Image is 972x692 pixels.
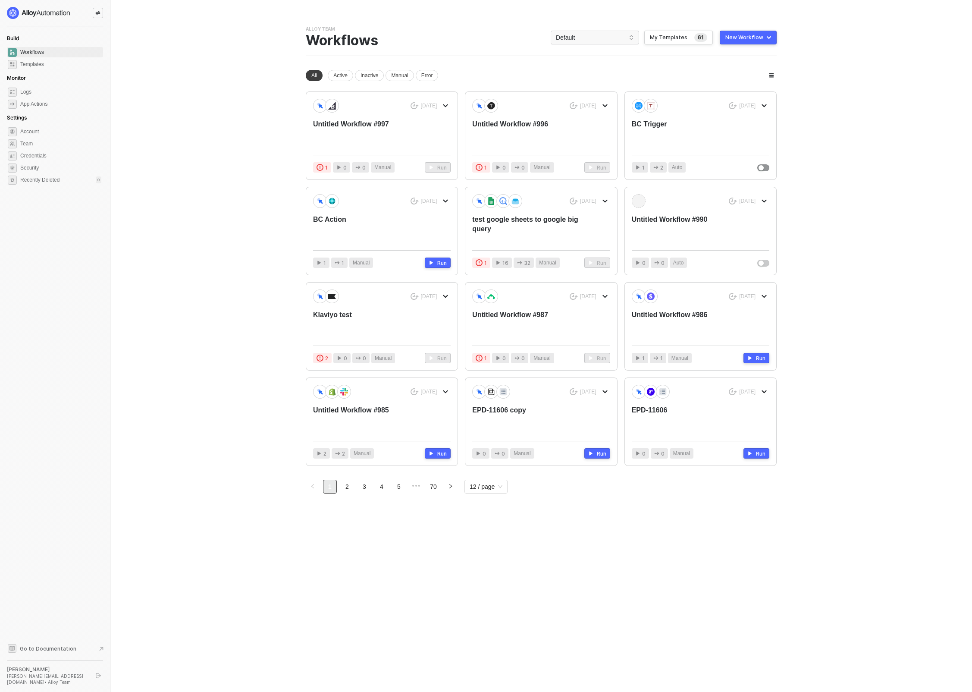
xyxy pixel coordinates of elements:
button: Run [743,448,769,459]
span: 1 [484,354,487,362]
img: icon [647,102,655,110]
div: [DATE] [421,102,437,110]
span: icon-success-page [729,102,737,110]
span: icon-arrow-down [602,294,608,299]
img: icon [487,388,495,396]
img: icon [499,388,507,396]
img: icon [647,293,655,300]
span: Team [20,138,101,149]
div: Untitled Workflow #997 [313,120,423,148]
div: [DATE] [580,198,596,205]
img: icon [659,388,667,396]
a: 4 [375,480,388,493]
img: icon [475,388,483,395]
a: Knowledge Base [7,643,103,654]
div: EPD-11606 [632,406,742,434]
span: logout [96,673,101,678]
span: icon-arrow-down [762,198,767,204]
span: icon-arrow-down [443,389,448,394]
span: settings [8,127,17,136]
span: 1 [484,164,487,172]
img: icon [328,197,336,205]
div: New Workflow [725,34,763,41]
span: 0 [521,164,525,172]
div: [DATE] [421,198,437,205]
a: 2 [341,480,354,493]
img: icon [475,197,483,204]
img: icon [511,197,519,205]
button: Run [743,353,769,363]
span: document-arrow [97,645,106,653]
a: 3 [358,480,371,493]
span: Auto [673,259,684,267]
span: icon-success-page [570,388,578,396]
button: right [444,480,458,494]
span: icon-success-page [570,293,578,300]
span: Manual [514,450,530,458]
li: Next 5 Pages [409,480,423,494]
span: 32 [524,259,530,267]
span: icon-app-actions [654,451,659,456]
a: 5 [392,480,405,493]
a: 70 [427,480,440,493]
div: Untitled Workflow #990 [632,215,742,243]
div: Untitled Workflow #986 [632,310,742,339]
div: [DATE] [421,388,437,396]
span: 0 [344,354,347,362]
span: 1 [325,164,328,172]
button: Run [425,448,451,459]
span: Templates [20,59,101,69]
li: 1 [323,480,337,494]
div: [DATE] [580,293,596,300]
span: 0 [502,354,506,362]
span: team [8,139,17,148]
span: icon-app-actions [356,355,361,361]
span: 1 [484,259,487,267]
span: 0 [502,450,505,458]
a: 1 [323,480,336,493]
div: Klaviyo test [313,310,423,339]
li: 5 [392,480,406,494]
span: Manual [673,450,690,458]
div: Page Size [464,480,508,494]
span: Settings [7,114,27,121]
img: icon [475,102,483,109]
span: Manual [374,164,391,172]
img: icon [316,197,324,204]
span: icon-app-actions [514,355,520,361]
span: icon-success-page [729,293,737,300]
span: icon-app-actions [653,355,658,361]
span: 0 [642,450,646,458]
span: icon-app-actions [495,451,500,456]
span: dashboard [8,48,17,57]
span: 16 [502,259,508,267]
div: Error [416,70,439,81]
span: right [448,484,453,489]
span: icon-app-actions [335,451,340,456]
span: 2 [323,450,326,458]
span: icon-app-actions [517,260,522,265]
span: left [310,484,315,489]
button: Run [584,448,610,459]
span: Credentials [20,151,101,161]
span: Manual [354,450,370,458]
div: [PERSON_NAME] [7,666,88,673]
span: Manual [375,354,392,362]
div: Untitled Workflow #987 [472,310,582,339]
span: icon-swap [95,10,100,16]
span: 0 [642,259,646,267]
span: icon-success-page [411,293,419,300]
img: icon [647,388,655,396]
img: icon [316,102,324,109]
button: Run [584,162,610,173]
img: icon [328,388,336,396]
span: 1 [642,164,645,172]
button: Run [425,353,451,363]
button: left [306,480,320,494]
div: [PERSON_NAME][EMAIL_ADDRESS][DOMAIN_NAME] • Alloy Team [7,673,88,685]
span: icon-success-page [411,388,419,396]
img: icon [316,388,324,395]
span: icon-arrow-down [443,103,448,108]
span: icon-success-page [570,102,578,110]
